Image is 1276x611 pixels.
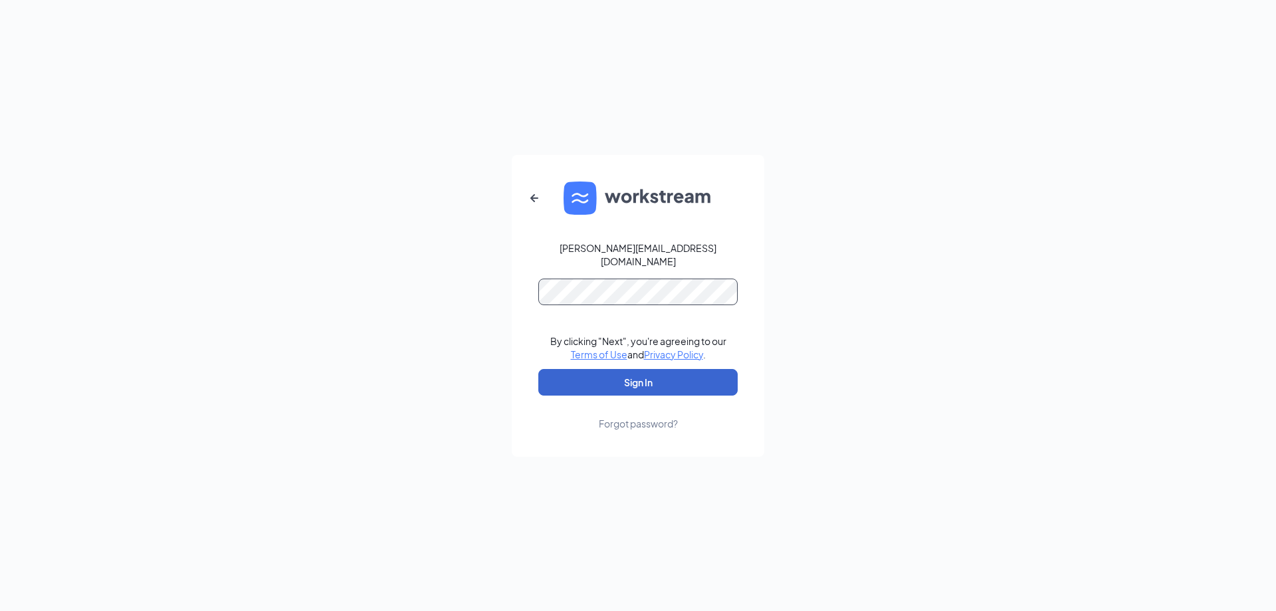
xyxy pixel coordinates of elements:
a: Terms of Use [571,348,627,360]
a: Privacy Policy [644,348,703,360]
a: Forgot password? [599,396,678,430]
div: [PERSON_NAME][EMAIL_ADDRESS][DOMAIN_NAME] [538,241,738,268]
svg: ArrowLeftNew [526,190,542,206]
div: By clicking "Next", you're agreeing to our and . [550,334,726,361]
button: Sign In [538,369,738,396]
button: ArrowLeftNew [518,182,550,214]
div: Forgot password? [599,417,678,430]
img: WS logo and Workstream text [564,182,712,215]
